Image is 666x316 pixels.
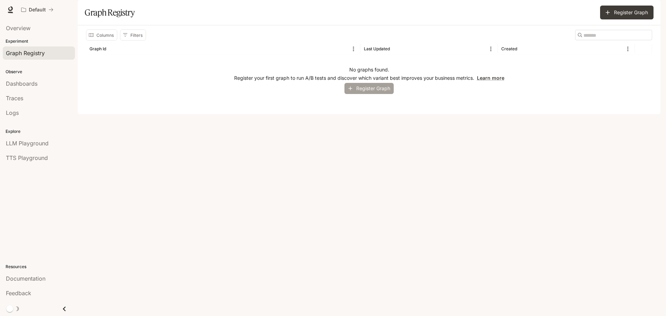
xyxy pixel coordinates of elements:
[600,6,654,19] button: Register Graph
[89,46,106,51] div: Graph Id
[501,46,517,51] div: Created
[364,46,390,51] div: Last Updated
[85,6,135,19] h1: Graph Registry
[518,44,528,54] button: Sort
[349,66,389,73] p: No graphs found.
[486,44,496,54] button: Menu
[120,29,146,41] button: Show filters
[348,44,359,54] button: Menu
[623,44,633,54] button: Menu
[234,75,504,82] p: Register your first graph to run A/B tests and discover which variant best improves your business...
[107,44,117,54] button: Sort
[477,75,504,81] a: Learn more
[86,29,117,41] button: Select columns
[18,3,57,17] button: All workspaces
[391,44,401,54] button: Sort
[344,83,394,94] button: Register Graph
[575,30,652,40] div: Search
[29,7,46,13] p: Default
